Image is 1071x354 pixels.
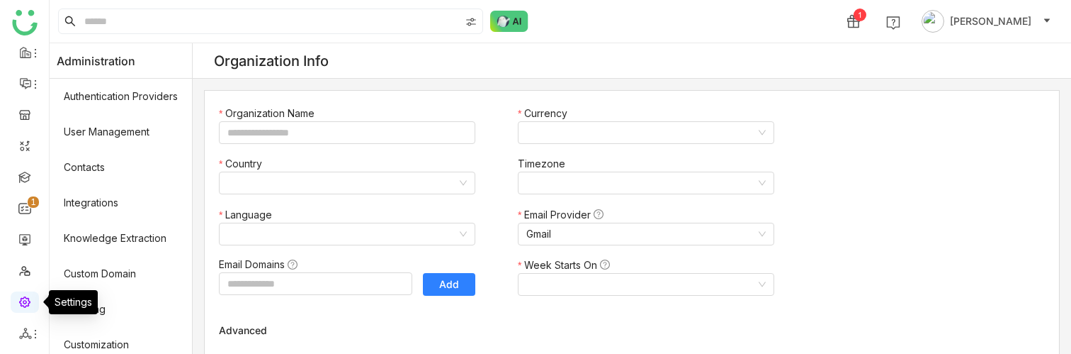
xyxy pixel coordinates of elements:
a: Authentication Providers [50,79,192,114]
img: search-type.svg [465,16,477,28]
a: Branding [50,292,192,327]
label: Week Starts On [518,258,617,273]
a: Knowledge Extraction [50,221,192,256]
button: [PERSON_NAME] [919,10,1054,33]
img: help.svg [886,16,900,30]
img: ask-buddy-normal.svg [490,11,528,32]
nz-badge-sup: 1 [28,197,39,208]
nz-select-item: Gmail [526,223,766,245]
span: Add [439,277,459,292]
label: Email Provider [518,207,611,223]
div: Advanced [219,324,788,336]
a: Integrations [50,185,192,221]
label: Email Domains [219,257,305,272]
a: Custom Domain [50,256,192,292]
span: Administration [57,43,135,79]
label: Organization Name [219,106,322,121]
span: [PERSON_NAME] [950,13,1031,29]
div: 1 [854,9,866,21]
img: avatar [922,10,944,33]
a: User Management [50,114,192,150]
img: logo [12,10,38,35]
button: Add [423,273,475,296]
div: Organization Info [214,52,329,70]
p: 1 [30,195,36,209]
label: Timezone [518,156,572,172]
label: Currency [518,106,574,121]
label: Language [219,207,279,223]
a: Contacts [50,150,192,185]
label: Country [219,156,269,172]
div: Settings [49,290,98,314]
